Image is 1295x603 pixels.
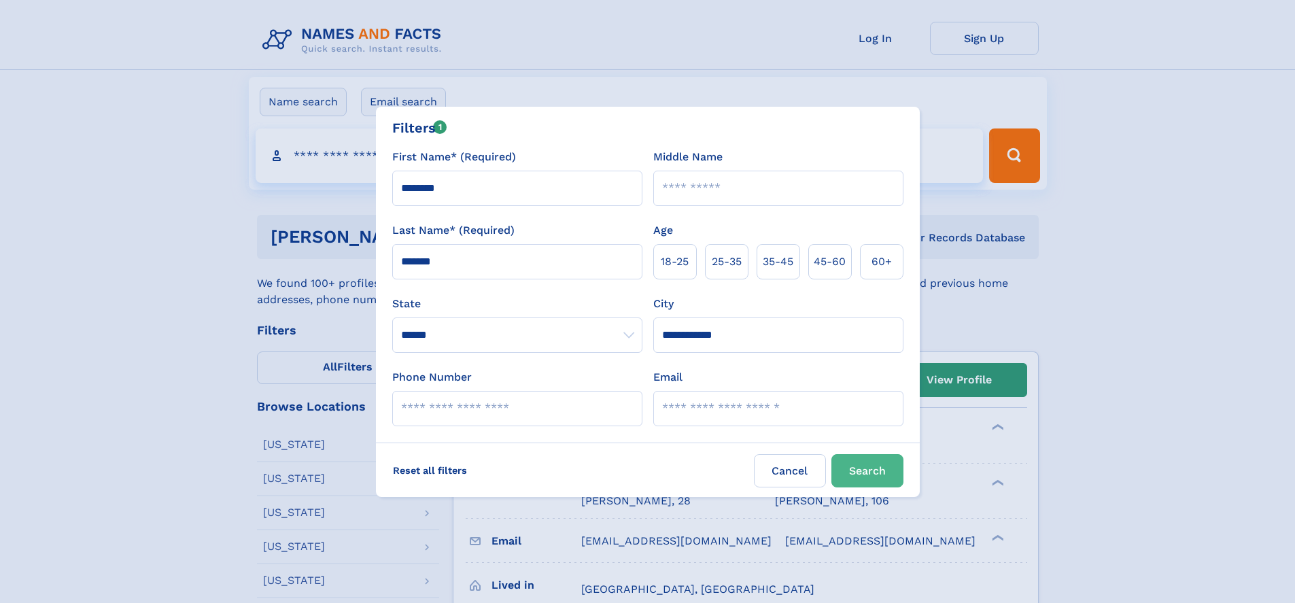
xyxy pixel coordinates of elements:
[661,254,689,270] span: 18‑25
[754,454,826,487] label: Cancel
[871,254,892,270] span: 60+
[831,454,903,487] button: Search
[392,369,472,385] label: Phone Number
[653,149,723,165] label: Middle Name
[384,454,476,487] label: Reset all filters
[653,296,674,312] label: City
[653,222,673,239] label: Age
[392,149,516,165] label: First Name* (Required)
[814,254,846,270] span: 45‑60
[712,254,742,270] span: 25‑35
[392,296,642,312] label: State
[653,369,683,385] label: Email
[392,222,515,239] label: Last Name* (Required)
[763,254,793,270] span: 35‑45
[392,118,447,138] div: Filters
